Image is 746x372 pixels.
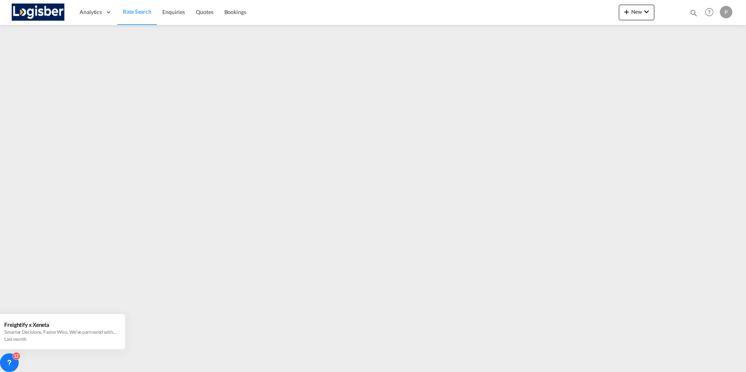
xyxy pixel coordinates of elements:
span: Enquiries [162,9,185,15]
button: icon-plus 400-fgNewicon-chevron-down [619,5,654,20]
md-icon: icon-magnify [689,9,698,17]
span: New [622,9,651,15]
md-icon: icon-chevron-down [642,7,651,16]
span: Rate Search [123,8,151,15]
img: d7a75e507efd11eebffa5922d020a472.png [12,4,64,21]
div: Help [703,5,720,19]
div: P [720,6,732,18]
md-icon: icon-plus 400-fg [622,7,631,16]
span: Help [703,5,716,19]
div: icon-magnify [689,9,698,20]
span: Quotes [196,9,213,15]
span: Bookings [224,9,246,15]
span: Analytics [80,8,102,16]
